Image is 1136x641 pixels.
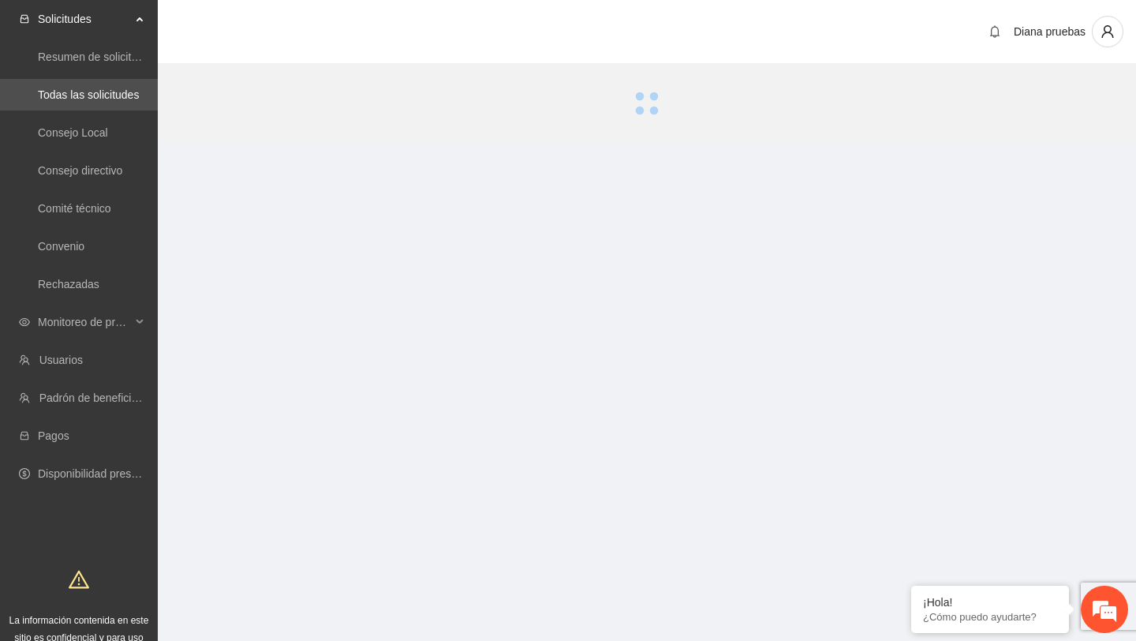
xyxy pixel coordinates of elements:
div: ¡Hola! [923,596,1057,609]
a: Resumen de solicitudes por aprobar [38,51,215,63]
span: Diana pruebas [1014,25,1086,38]
span: eye [19,317,30,328]
span: Solicitudes [38,3,131,35]
button: bell [982,19,1007,44]
a: Pagos [38,429,69,442]
button: user [1092,16,1123,47]
span: Monitoreo de proyectos [38,306,131,338]
p: ¿Cómo puedo ayudarte? [923,611,1057,623]
a: Consejo Local [38,126,108,139]
span: bell [983,25,1007,38]
span: user [1093,24,1123,39]
span: warning [69,569,89,590]
a: Todas las solicitudes [38,88,139,101]
a: Convenio [38,240,84,253]
a: Consejo directivo [38,164,122,177]
a: Usuarios [39,354,83,366]
span: inbox [19,13,30,24]
a: Rechazadas [38,278,99,291]
a: Comité técnico [38,202,111,215]
a: Padrón de beneficiarios [39,392,155,404]
a: Disponibilidad presupuestal [38,467,173,480]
